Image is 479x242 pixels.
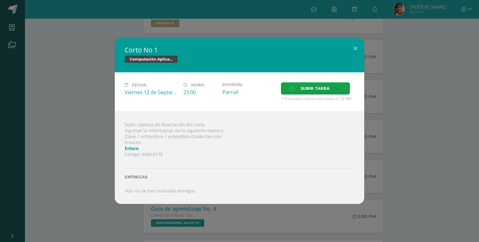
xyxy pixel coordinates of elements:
[132,83,147,87] span: Fecha:
[222,82,276,87] label: División:
[191,83,205,87] span: Hora:
[125,56,178,63] span: Computación Aplicada (Informática)
[183,89,217,96] div: 23:00
[222,89,276,95] div: Parcial
[125,188,195,194] i: Aún no se han realizado entregas
[346,38,364,59] button: Close (Esc)
[115,111,364,204] div: Subir captura de finalización del corto Ingresar la informacion de la siguiente manera. Clave-1 e...
[301,83,330,94] span: Subir tarea
[125,175,354,179] label: Entregas
[125,46,354,54] h2: Corto No 1
[125,89,178,96] div: Viernes 12 de Septiembre
[281,96,354,101] span: * El tamaño máximo permitido es 50 MB
[125,145,138,151] a: Enlace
